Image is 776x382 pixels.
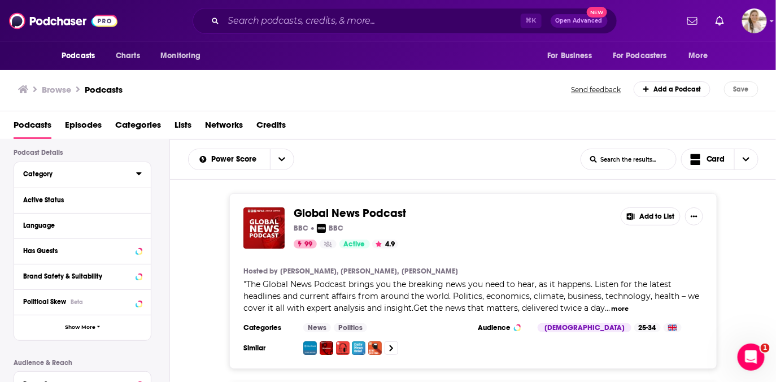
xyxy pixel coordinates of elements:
h4: Hosted by [243,267,277,276]
img: Podchaser - Follow, Share and Rate Podcasts [9,10,117,32]
a: [PERSON_NAME], [341,267,399,276]
a: [PERSON_NAME], [280,267,338,276]
p: BBC [329,224,343,233]
img: BBC [317,224,326,233]
span: For Podcasters [613,48,667,64]
span: 1 [761,344,770,353]
h3: Similar [243,344,294,353]
div: Category [23,170,129,178]
span: ... [605,303,610,313]
button: open menu [54,45,110,67]
h2: Choose List sort [188,149,294,170]
span: Card [707,155,725,163]
button: Has Guests [23,244,142,258]
a: Lists [175,116,191,139]
a: News [303,323,331,332]
span: Power Score [212,155,261,163]
button: Send feedback [568,85,625,94]
span: Global News Podcast [294,206,406,220]
span: More [689,48,708,64]
img: Daily News Brief [352,341,365,355]
button: more [612,304,629,314]
button: Brand Safety & Suitability [23,269,142,283]
a: [PERSON_NAME] [402,267,458,276]
a: Episodes [65,116,102,139]
span: Podcasts [62,48,95,64]
img: FT News Briefing [368,341,382,355]
div: Beta [71,298,83,306]
a: Active [339,240,370,249]
button: 4.9 [372,240,398,249]
div: Active Status [23,196,134,204]
span: New [587,7,607,18]
div: Brand Safety & Suitability [23,272,132,280]
a: Show notifications dropdown [711,11,729,31]
img: Global News Podcast [243,207,285,249]
button: Save [724,81,758,97]
button: Language [23,218,142,232]
div: Search podcasts, credits, & more... [193,8,617,34]
div: Language [23,222,134,229]
a: Add a Podcast [634,81,711,97]
span: ⌘ K [521,14,542,28]
span: Active [344,239,365,250]
a: BBCBBC [317,224,343,233]
button: Open AdvancedNew [551,14,608,28]
div: [DEMOGRAPHIC_DATA] [538,323,631,332]
button: open menu [152,45,215,67]
span: " [243,279,699,313]
span: For Business [547,48,592,64]
button: Show profile menu [742,8,767,33]
button: Category [23,167,136,181]
a: Credits [256,116,286,139]
span: Monitoring [160,48,200,64]
button: Political SkewBeta [23,294,142,309]
a: Podcasts [85,84,123,95]
a: Categories [115,116,161,139]
img: Newshour [320,341,333,355]
span: 99 [304,239,312,250]
div: Has Guests [23,247,132,255]
img: User Profile [742,8,767,33]
a: Podcasts [14,116,51,139]
button: open menu [189,155,270,163]
div: 25-34 [634,323,661,332]
img: The World [303,341,317,355]
a: Politics [334,323,367,332]
h3: Browse [42,84,71,95]
button: Add to List [621,207,681,225]
button: open menu [605,45,683,67]
a: Networks [205,116,243,139]
img: Economist Podcasts [336,341,350,355]
span: Political Skew [23,298,66,306]
span: Charts [116,48,140,64]
span: Open Advanced [556,18,603,24]
a: Global News Podcast [294,207,406,220]
span: Show More [65,324,95,331]
button: Active Status [23,193,142,207]
iframe: Intercom live chat [738,344,765,371]
p: BBC [294,224,308,233]
button: open menu [539,45,606,67]
h3: Audience [478,323,529,332]
h3: Categories [243,323,294,332]
button: Show More Button [685,207,703,225]
h2: Choose View [681,149,759,170]
a: Charts [108,45,147,67]
p: Audience & Reach [14,359,151,367]
button: open menu [681,45,722,67]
